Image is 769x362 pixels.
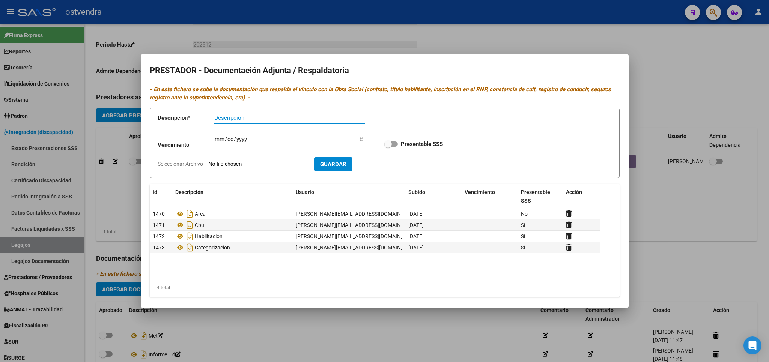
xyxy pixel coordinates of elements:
[175,189,203,195] span: Descripción
[408,245,424,251] span: [DATE]
[195,222,204,228] span: Cbu
[465,189,495,195] span: Vencimiento
[195,211,206,217] span: Arca
[185,219,195,231] i: Descargar documento
[405,184,462,209] datatable-header-cell: Subido
[185,208,195,220] i: Descargar documento
[314,157,352,171] button: Guardar
[172,184,293,209] datatable-header-cell: Descripción
[296,189,314,195] span: Usuario
[296,222,463,228] span: [PERSON_NAME][EMAIL_ADDRESS][DOMAIN_NAME] - [PERSON_NAME]
[521,189,550,204] span: Presentable SSS
[566,189,582,195] span: Acción
[158,141,214,149] p: Vencimiento
[293,184,405,209] datatable-header-cell: Usuario
[150,86,611,101] i: - En este fichero se sube la documentación que respalda el vínculo con la Obra Social (contrato, ...
[296,211,463,217] span: [PERSON_NAME][EMAIL_ADDRESS][DOMAIN_NAME] - [PERSON_NAME]
[408,189,425,195] span: Subido
[158,161,203,167] span: Seleccionar Archivo
[296,245,463,251] span: [PERSON_NAME][EMAIL_ADDRESS][DOMAIN_NAME] - [PERSON_NAME]
[153,233,165,239] span: 1472
[153,245,165,251] span: 1473
[521,222,525,228] span: Sí
[153,189,157,195] span: id
[195,233,223,239] span: Habilitacion
[320,161,346,168] span: Guardar
[296,233,463,239] span: [PERSON_NAME][EMAIL_ADDRESS][DOMAIN_NAME] - [PERSON_NAME]
[521,211,528,217] span: No
[408,222,424,228] span: [DATE]
[158,114,214,122] p: Descripción
[401,141,443,147] strong: Presentable SSS
[518,184,563,209] datatable-header-cell: Presentable SSS
[150,278,620,297] div: 4 total
[185,242,195,254] i: Descargar documento
[462,184,518,209] datatable-header-cell: Vencimiento
[153,211,165,217] span: 1470
[195,245,230,251] span: Categorizacion
[150,63,620,78] h2: PRESTADOR - Documentación Adjunta / Respaldatoria
[563,184,600,209] datatable-header-cell: Acción
[150,184,172,209] datatable-header-cell: id
[521,233,525,239] span: Sí
[408,211,424,217] span: [DATE]
[153,222,165,228] span: 1471
[185,230,195,242] i: Descargar documento
[743,336,761,354] div: Open Intercom Messenger
[521,245,525,251] span: Sí
[408,233,424,239] span: [DATE]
